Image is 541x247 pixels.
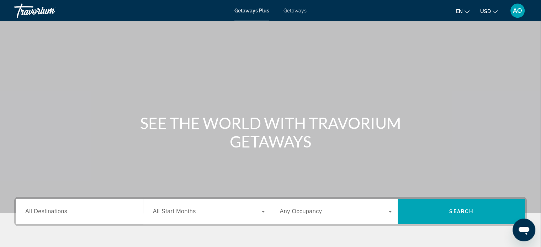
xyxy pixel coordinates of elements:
[456,6,470,16] button: Change language
[513,7,522,14] span: AO
[14,1,85,20] a: Travorium
[449,209,473,214] span: Search
[456,9,463,14] span: en
[480,6,498,16] button: Change currency
[480,9,491,14] span: USD
[398,199,525,224] button: Search
[513,219,535,241] iframe: Button to launch messaging window
[153,208,196,214] span: All Start Months
[508,3,527,18] button: User Menu
[280,208,322,214] span: Any Occupancy
[283,8,307,14] a: Getaways
[234,8,269,14] a: Getaways Plus
[137,114,404,151] h1: SEE THE WORLD WITH TRAVORIUM GETAWAYS
[16,199,525,224] div: Search widget
[25,208,67,214] span: All Destinations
